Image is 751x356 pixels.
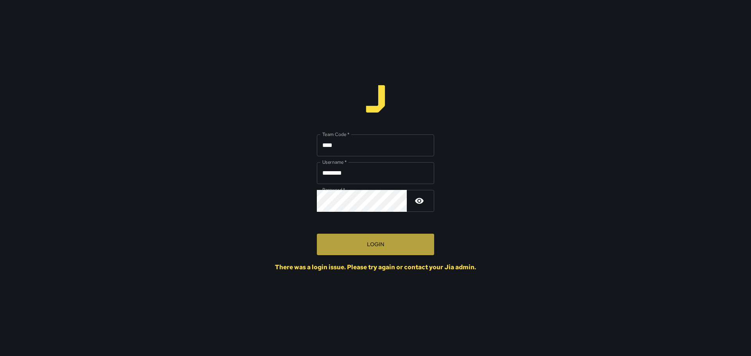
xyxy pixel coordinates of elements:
[317,234,434,255] button: Login
[275,263,476,271] div: There was a login issue. Please try again or contact your Jia admin.
[322,159,347,165] label: Username
[322,131,349,138] label: Team Code
[322,186,345,193] label: Password
[362,85,389,113] img: logo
